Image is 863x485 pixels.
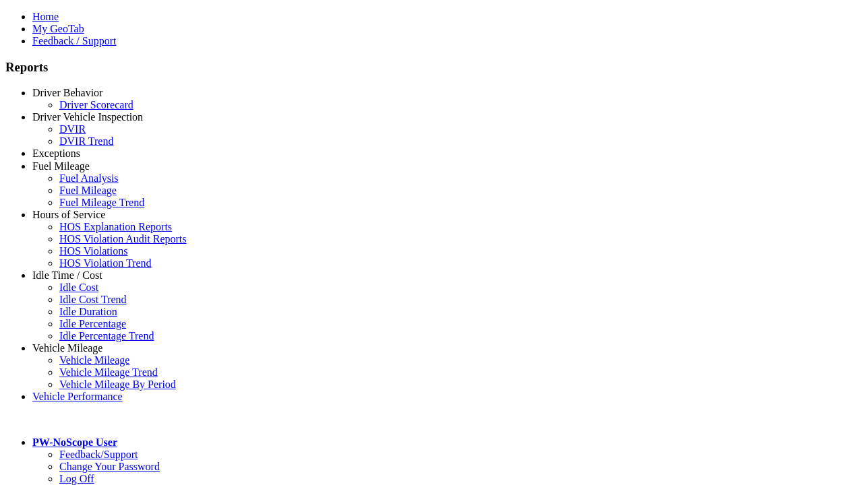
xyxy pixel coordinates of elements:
a: Fuel Mileage [59,185,117,196]
a: Idle Duration [59,306,117,317]
a: HOS Violation Trend [59,257,152,269]
a: Feedback / Support [32,35,116,46]
a: Vehicle Mileage [59,354,129,366]
a: PW-NoScope User [32,437,117,448]
a: HOS Violations [59,245,127,257]
a: Fuel Mileage Trend [59,197,144,208]
h3: Reports [5,60,858,75]
a: Driver Behavior [32,87,102,98]
a: Feedback/Support [59,449,138,460]
a: Driver Scorecard [59,99,133,110]
a: Fuel Analysis [59,172,119,184]
a: HOS Explanation Reports [59,221,172,232]
a: Home [32,11,59,22]
a: Vehicle Mileage [32,342,102,354]
a: Exceptions [32,148,80,159]
a: Idle Cost [59,282,98,293]
a: Vehicle Mileage By Period [59,379,176,390]
a: Driver Vehicle Inspection [32,111,143,123]
a: Change Your Password [59,461,160,472]
a: DVIR Trend [59,135,113,147]
a: DVIR [59,123,86,135]
a: HOS Violation Audit Reports [59,233,187,245]
a: Idle Percentage Trend [59,330,154,342]
a: Fuel Mileage [32,160,90,172]
a: Idle Cost Trend [59,294,127,305]
a: Critical Engine Events [59,160,157,171]
a: Vehicle Performance [32,391,123,402]
a: Log Off [59,473,94,484]
a: Vehicle Mileage Trend [59,366,158,378]
a: Idle Percentage [59,318,126,329]
a: My GeoTab [32,23,84,34]
a: Hours of Service [32,209,105,220]
a: Idle Time / Cost [32,269,102,281]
